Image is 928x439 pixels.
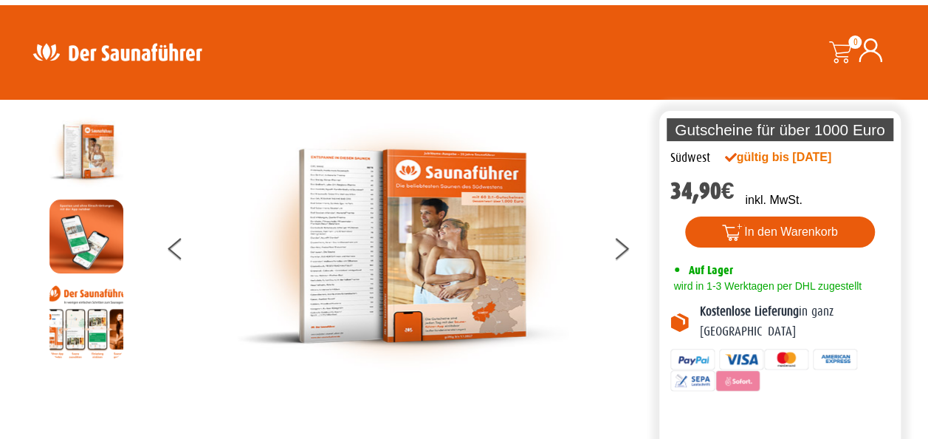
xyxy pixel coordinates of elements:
[700,302,890,341] p: in ganz [GEOGRAPHIC_DATA]
[721,177,735,205] span: €
[49,115,123,188] img: der-saunafuehrer-2025-suedwest
[848,35,862,49] span: 0
[49,200,123,273] img: MOCKUP-iPhone_regional
[725,149,864,166] div: gültig bis [DATE]
[700,304,799,319] b: Kostenlose Lieferung
[237,115,569,378] img: der-saunafuehrer-2025-suedwest
[667,118,894,141] p: Gutscheine für über 1000 Euro
[670,177,735,205] bdi: 34,90
[670,280,862,292] span: wird in 1-3 Werktagen per DHL zugestellt
[685,217,875,248] button: In den Warenkorb
[689,263,733,277] span: Auf Lager
[670,149,710,168] div: Südwest
[745,191,802,209] p: inkl. MwSt.
[49,285,123,358] img: Anleitung7tn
